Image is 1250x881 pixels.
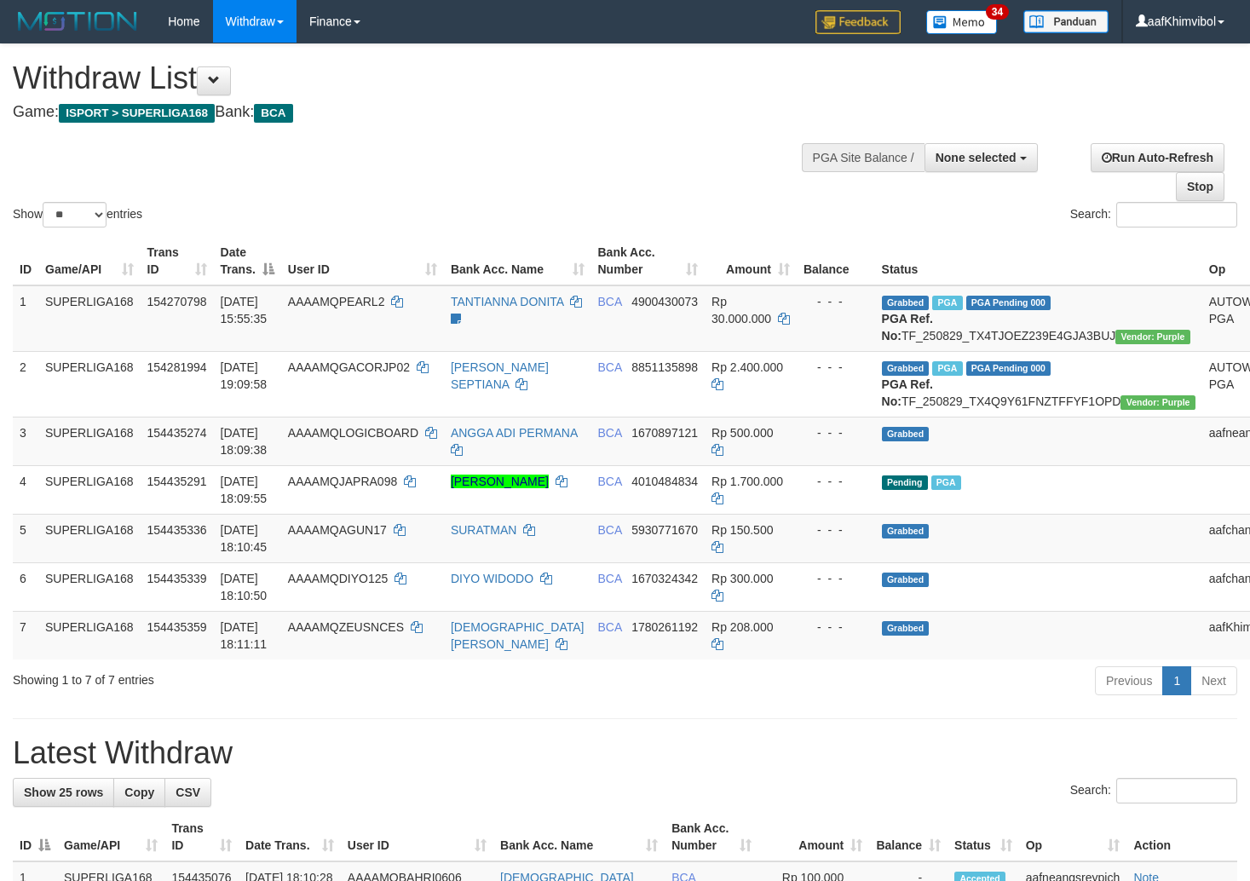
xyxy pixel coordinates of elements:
span: AAAAMQZEUSNCES [288,620,404,634]
th: Bank Acc. Name: activate to sort column ascending [493,813,665,861]
span: Rp 2.400.000 [711,360,783,374]
a: DIYO WIDODO [451,572,533,585]
td: 7 [13,611,38,659]
span: Marked by aafsoycanthlai [931,475,961,490]
span: 154435336 [147,523,207,537]
td: SUPERLIGA168 [38,611,141,659]
th: ID [13,237,38,285]
label: Search: [1070,778,1237,803]
h1: Latest Withdraw [13,736,1237,770]
a: Run Auto-Refresh [1091,143,1224,172]
span: Copy 4010484834 to clipboard [631,475,698,488]
span: [DATE] 18:10:50 [221,572,268,602]
th: Balance [797,237,875,285]
td: 3 [13,417,38,465]
td: TF_250829_TX4Q9Y61FNZTFFYF1OPD [875,351,1202,417]
th: Trans ID: activate to sort column ascending [141,237,214,285]
span: Vendor URL: https://trx4.1velocity.biz [1115,330,1190,344]
span: Grabbed [882,361,930,376]
span: Copy 5930771670 to clipboard [631,523,698,537]
th: User ID: activate to sort column ascending [341,813,493,861]
th: ID: activate to sort column descending [13,813,57,861]
span: Rp 208.000 [711,620,773,634]
div: - - - [804,293,868,310]
span: BCA [598,572,622,585]
span: BCA [598,523,622,537]
span: Vendor URL: https://trx4.1velocity.biz [1120,395,1195,410]
a: ANGGA ADI PERMANA [451,426,578,440]
span: Rp 500.000 [711,426,773,440]
span: [DATE] 18:09:55 [221,475,268,505]
div: - - - [804,619,868,636]
div: - - - [804,473,868,490]
span: Rp 1.700.000 [711,475,783,488]
span: PGA Pending [966,296,1051,310]
input: Search: [1116,202,1237,227]
img: Button%20Memo.svg [926,10,998,34]
span: Show 25 rows [24,786,103,799]
span: CSV [176,786,200,799]
th: Amount: activate to sort column ascending [705,237,797,285]
div: - - - [804,424,868,441]
span: AAAAMQDIYO125 [288,572,389,585]
span: [DATE] 18:09:38 [221,426,268,457]
span: Grabbed [882,524,930,538]
td: SUPERLIGA168 [38,514,141,562]
td: SUPERLIGA168 [38,285,141,352]
span: 154281994 [147,360,207,374]
span: 154435291 [147,475,207,488]
a: Copy [113,778,165,807]
span: BCA [598,620,622,634]
th: Status: activate to sort column ascending [948,813,1019,861]
a: 1 [1162,666,1191,695]
span: Marked by aafnonsreyleab [932,361,962,376]
th: Status [875,237,1202,285]
div: - - - [804,359,868,376]
span: [DATE] 18:10:45 [221,523,268,554]
div: - - - [804,521,868,538]
span: AAAAMQJAPRA098 [288,475,397,488]
td: 2 [13,351,38,417]
a: SURATMAN [451,523,517,537]
td: 4 [13,465,38,514]
th: Game/API: activate to sort column ascending [38,237,141,285]
span: AAAAMQPEARL2 [288,295,385,308]
td: SUPERLIGA168 [38,417,141,465]
label: Search: [1070,202,1237,227]
label: Show entries [13,202,142,227]
img: Feedback.jpg [815,10,901,34]
img: panduan.png [1023,10,1109,33]
td: SUPERLIGA168 [38,562,141,611]
a: [PERSON_NAME] SEPTIANA [451,360,549,391]
img: MOTION_logo.png [13,9,142,34]
h4: Game: Bank: [13,104,816,121]
span: [DATE] 18:11:11 [221,620,268,651]
th: Balance: activate to sort column ascending [869,813,948,861]
span: Grabbed [882,621,930,636]
span: [DATE] 19:09:58 [221,360,268,391]
span: 154435274 [147,426,207,440]
th: Date Trans.: activate to sort column descending [214,237,281,285]
span: PGA Pending [966,361,1051,376]
th: Action [1126,813,1237,861]
span: BCA [598,426,622,440]
span: Rp 150.500 [711,523,773,537]
th: Trans ID: activate to sort column ascending [164,813,239,861]
span: None selected [936,151,1017,164]
th: Op: activate to sort column ascending [1019,813,1127,861]
span: Copy [124,786,154,799]
span: Rp 30.000.000 [711,295,771,325]
a: Next [1190,666,1237,695]
span: Copy 1670897121 to clipboard [631,426,698,440]
button: None selected [925,143,1038,172]
div: PGA Site Balance / [802,143,925,172]
div: Showing 1 to 7 of 7 entries [13,665,508,688]
span: Rp 300.000 [711,572,773,585]
th: Game/API: activate to sort column ascending [57,813,164,861]
span: Pending [882,475,928,490]
a: [PERSON_NAME] [451,475,549,488]
span: AAAAMQAGUN17 [288,523,387,537]
a: Show 25 rows [13,778,114,807]
span: AAAAMQGACORJP02 [288,360,410,374]
select: Showentries [43,202,107,227]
